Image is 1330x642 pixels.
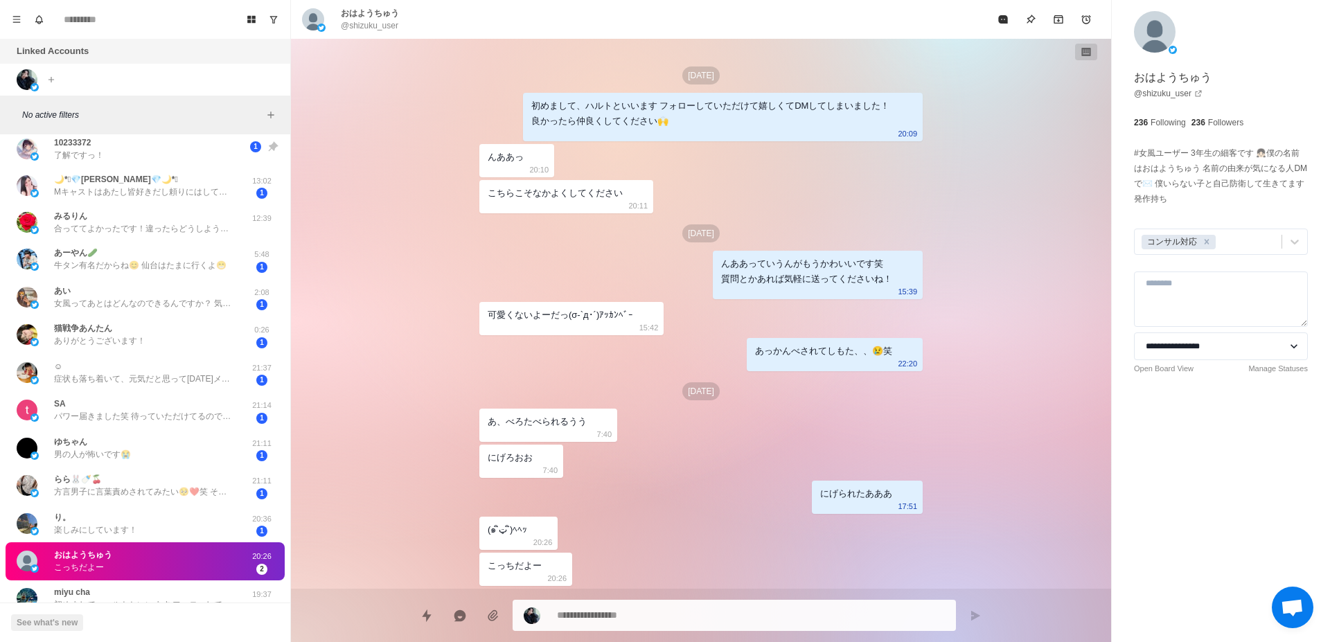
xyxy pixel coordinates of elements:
img: picture [17,287,37,307]
div: あっかんべされてしもた、、😢笑 [755,344,892,359]
img: picture [17,588,37,609]
img: picture [1134,11,1176,53]
p: 10233372 [54,136,91,149]
p: 20:26 [533,535,553,550]
p: 20:10 [529,162,549,177]
p: 20:11 [628,198,648,213]
img: picture [30,602,39,610]
img: picture [30,489,39,497]
div: 初めまして、ハルトといいます フォローしていただけて嬉しくてDMしてしまいました！ 良かったら仲良くしてください🙌 [531,98,892,129]
button: Notifications [28,8,50,30]
p: 21:37 [245,362,279,374]
img: picture [17,212,37,233]
img: picture [30,301,39,309]
img: picture [17,513,37,534]
img: picture [30,376,39,384]
p: 5:48 [245,249,279,260]
a: @shizuku_user [1134,87,1203,100]
p: [DATE] [682,224,720,242]
img: picture [30,83,39,91]
p: 0:26 [245,324,279,336]
p: 19:37 [245,589,279,600]
p: こっちだよー [54,561,104,573]
img: picture [30,189,39,197]
p: 15:39 [898,284,917,299]
p: ︎︎︎︎おはようちゅう [1134,69,1212,86]
a: Open Board View [1134,363,1194,375]
span: 1 [256,299,267,310]
img: picture [30,527,39,535]
button: Add account [43,71,60,88]
img: picture [17,362,37,383]
button: Quick replies [413,602,441,630]
button: Show unread conversations [263,8,285,30]
p: 7:40 [597,427,612,442]
p: 2:08 [245,287,279,298]
span: 2 [256,564,267,575]
p: あーやん🥒 [54,247,98,259]
p: No active filters [22,109,263,121]
p: 17:51 [898,499,917,514]
img: picture [17,438,37,458]
p: 女風ってあとはどんなのできるんですか？ 気になります笑 [54,297,234,310]
p: ︎︎︎︎おはようちゅう [54,549,112,561]
p: 22:20 [898,356,917,371]
p: ︎︎︎︎おはようちゅう [341,7,399,19]
p: ☺︎ [54,360,62,373]
button: See what's new [11,614,83,631]
p: SA [54,398,66,410]
button: Menu [6,8,28,30]
p: 12:39 [245,213,279,224]
p: #女風ユーザー 3年生の細客です 👧🏻僕の名前はおはようちゅう 名前の由来が気になる人DMで✉️ 僕いらない子と自己防衛して生きてます 発作持ち [1134,145,1308,206]
img: picture [17,139,37,159]
img: picture [17,324,37,345]
p: ゆちゃん [54,436,87,448]
button: Send message [961,602,989,630]
p: パワー届きました笑 待っていただけてるのであれば、会いに行かなきゃですね！ ハルトさんに甘やかしてもらいたいし、どんな時間を過ごせるのか楽しみになってきました♪ お客様には皆さん敬語ですか？ で... [54,410,234,422]
img: picture [17,400,37,420]
p: 236 [1191,116,1205,129]
div: こちらこそなかよくしてください [488,186,623,201]
span: 1 [256,488,267,499]
p: Linked Accounts [17,44,89,58]
button: Pin [1017,6,1045,33]
p: Mキャストはあたし皆好きだし頼りにはしてます🥰 その言葉嬉しいです！ 何かあればいいますね🥹❣️ [54,186,234,198]
p: みるりん [54,210,87,222]
button: Add filters [263,107,279,123]
p: 21:14 [245,400,279,411]
p: 20:36 [245,513,279,525]
span: 1 [250,141,261,152]
p: miyu cha [54,586,90,598]
button: Mark as read [989,6,1017,33]
p: 21:11 [245,438,279,449]
p: 方言男子に言葉責めされてみたい🥺❤️笑 それ、めっちゃ色んな人に言われます🤣感受性豊かだねって笑 [54,485,234,498]
button: Archive [1045,6,1072,33]
div: んああっ [488,150,524,165]
img: picture [30,152,39,161]
img: picture [30,338,39,346]
button: Reply with AI [446,602,474,630]
span: 1 [256,413,267,424]
div: 可愛くないよーだっ(σ-`д･´)ｱｯｶﾝﾍﾞｰ [488,307,633,323]
button: Add media [479,602,507,630]
div: こっちだよー [488,558,542,573]
span: 1 [256,262,267,273]
p: 236 [1134,116,1148,129]
p: あい [54,285,71,297]
img: picture [30,564,39,573]
p: 15:42 [639,320,659,335]
img: picture [30,226,39,234]
img: picture [524,607,540,624]
p: [DATE] [682,382,720,400]
div: コンサル対応 [1143,235,1199,249]
img: picture [17,249,37,269]
p: 20:09 [898,126,917,141]
p: 13:02 [245,175,279,187]
img: picture [30,262,39,271]
p: り。 [54,511,71,524]
img: picture [17,175,37,196]
img: picture [30,452,39,460]
p: 症状も落ち着いて、元気だと思って[DATE]メンクリ行ったんですけど、まだ重度のうつ病でした😭 [54,373,234,385]
div: あ、べろたべられるうう [488,414,587,429]
img: picture [302,8,324,30]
